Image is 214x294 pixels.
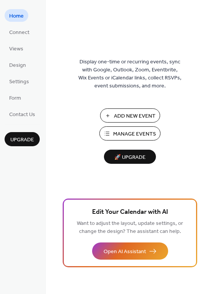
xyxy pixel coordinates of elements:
[5,108,40,120] a: Contact Us
[5,26,34,38] a: Connect
[9,94,21,102] span: Form
[104,150,156,164] button: 🚀 Upgrade
[114,112,156,120] span: Add New Event
[5,132,40,146] button: Upgrade
[9,29,29,37] span: Connect
[9,111,35,119] span: Contact Us
[99,126,160,141] button: Manage Events
[9,12,24,20] span: Home
[5,58,31,71] a: Design
[113,130,156,138] span: Manage Events
[5,42,28,55] a: Views
[5,9,28,22] a: Home
[92,207,168,218] span: Edit Your Calendar with AI
[5,91,26,104] a: Form
[78,58,182,90] span: Display one-time or recurring events, sync with Google, Outlook, Zoom, Eventbrite, Wix Events or ...
[5,75,34,87] a: Settings
[10,136,34,144] span: Upgrade
[77,218,183,237] span: Want to adjust the layout, update settings, or change the design? The assistant can help.
[100,108,160,123] button: Add New Event
[109,152,151,163] span: 🚀 Upgrade
[92,242,168,260] button: Open AI Assistant
[9,61,26,69] span: Design
[9,78,29,86] span: Settings
[104,248,146,256] span: Open AI Assistant
[9,45,23,53] span: Views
